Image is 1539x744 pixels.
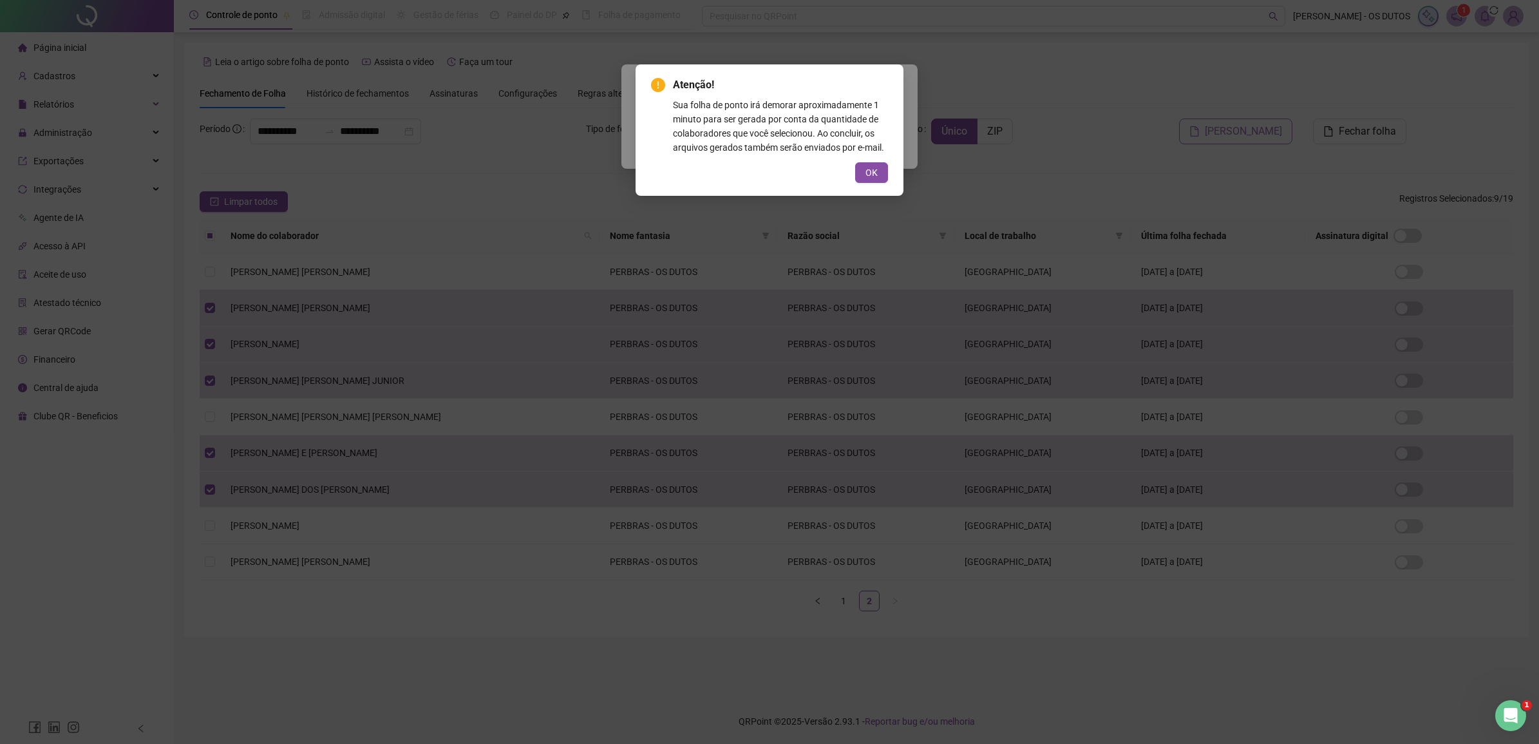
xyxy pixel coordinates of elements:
span: Atenção! [673,77,888,93]
span: exclamation-circle [651,78,665,92]
div: Sua folha de ponto irá demorar aproximadamente 1 minuto para ser gerada por conta da quantidade d... [673,98,888,155]
span: OK [865,166,878,180]
iframe: Intercom live chat [1495,700,1526,731]
span: 1 [1522,700,1532,711]
button: OK [855,162,888,183]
